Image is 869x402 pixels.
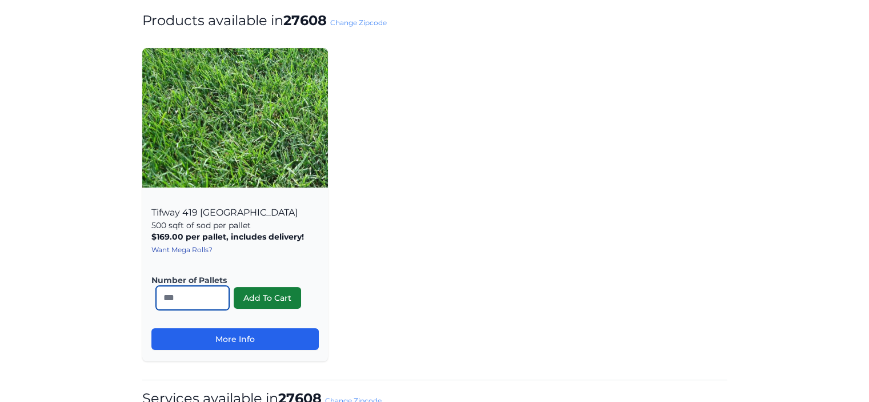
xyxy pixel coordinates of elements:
[283,12,327,29] strong: 27608
[151,328,319,350] a: More Info
[151,274,310,286] label: Number of Pallets
[151,220,319,231] p: 500 sqft of sod per pallet
[226,232,304,242] span: , includes delivery!
[151,245,213,254] a: Want Mega Rolls?
[142,48,328,188] img: Tifway 419 Bermuda Product Image
[142,11,727,30] h1: Products available in
[234,287,301,309] button: Add To Cart
[151,231,319,242] p: $169.00 per pallet
[330,18,387,27] a: Change Zipcode
[142,194,328,361] div: Tifway 419 [GEOGRAPHIC_DATA]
